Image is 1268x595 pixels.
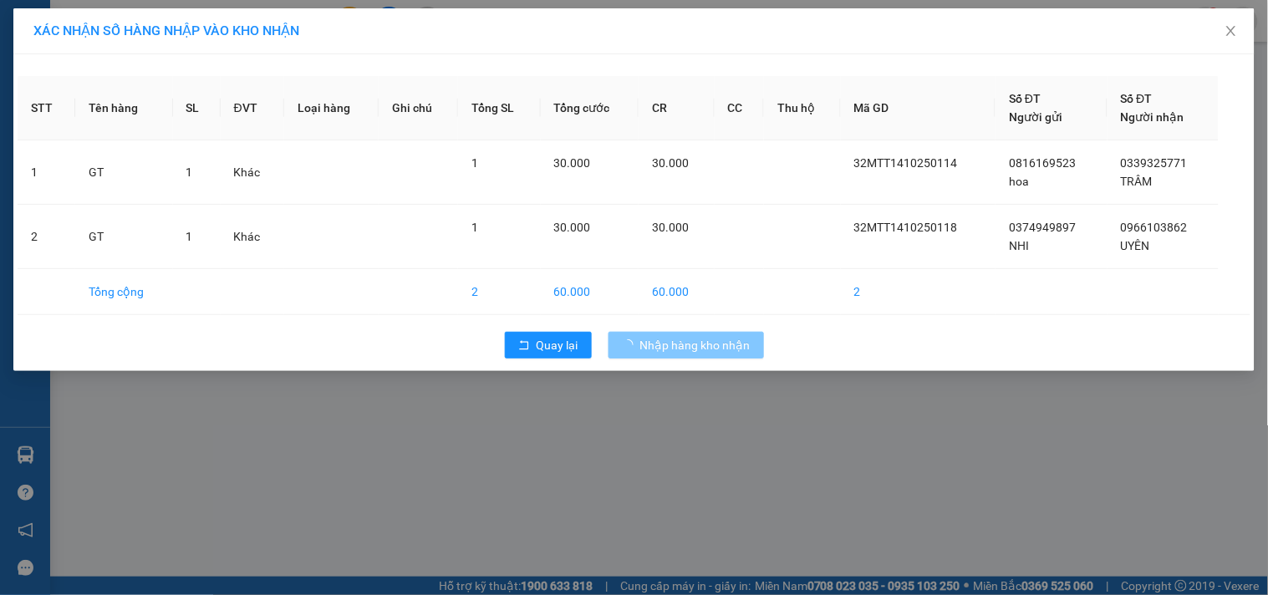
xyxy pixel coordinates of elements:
[221,140,284,205] td: Khác
[221,205,284,269] td: Khác
[854,221,958,234] span: 32MTT1410250118
[471,156,478,170] span: 1
[18,205,75,269] td: 2
[640,336,751,354] span: Nhập hàng kho nhận
[622,339,640,351] span: loading
[458,76,541,140] th: Tổng SL
[221,76,284,140] th: ĐVT
[639,269,714,315] td: 60.000
[75,205,173,269] td: GT
[518,339,530,353] span: rollback
[186,165,193,179] span: 1
[1121,110,1184,124] span: Người nhận
[652,156,689,170] span: 30.000
[541,269,639,315] td: 60.000
[1009,221,1076,234] span: 0374949897
[1009,175,1029,188] span: hoa
[1009,92,1041,105] span: Số ĐT
[1121,92,1153,105] span: Số ĐT
[33,23,299,38] span: XÁC NHẬN SỐ HÀNG NHẬP VÀO KHO NHẬN
[505,332,592,359] button: rollbackQuay lại
[541,76,639,140] th: Tổng cước
[75,269,173,315] td: Tổng cộng
[458,269,541,315] td: 2
[537,336,578,354] span: Quay lại
[75,140,173,205] td: GT
[1009,239,1029,252] span: NHI
[173,76,221,140] th: SL
[639,76,714,140] th: CR
[1121,175,1153,188] span: TRÂM
[841,269,996,315] td: 2
[715,76,764,140] th: CC
[18,76,75,140] th: STT
[854,156,958,170] span: 32MTT1410250114
[284,76,379,140] th: Loại hàng
[379,76,458,140] th: Ghi chú
[652,221,689,234] span: 30.000
[1121,156,1188,170] span: 0339325771
[554,156,591,170] span: 30.000
[1225,24,1238,38] span: close
[609,332,764,359] button: Nhập hàng kho nhận
[1009,110,1062,124] span: Người gửi
[1121,239,1150,252] span: UYÊN
[1009,156,1076,170] span: 0816169523
[186,230,193,243] span: 1
[18,140,75,205] td: 1
[554,221,591,234] span: 30.000
[764,76,841,140] th: Thu hộ
[75,76,173,140] th: Tên hàng
[1208,8,1255,55] button: Close
[471,221,478,234] span: 1
[841,76,996,140] th: Mã GD
[1121,221,1188,234] span: 0966103862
